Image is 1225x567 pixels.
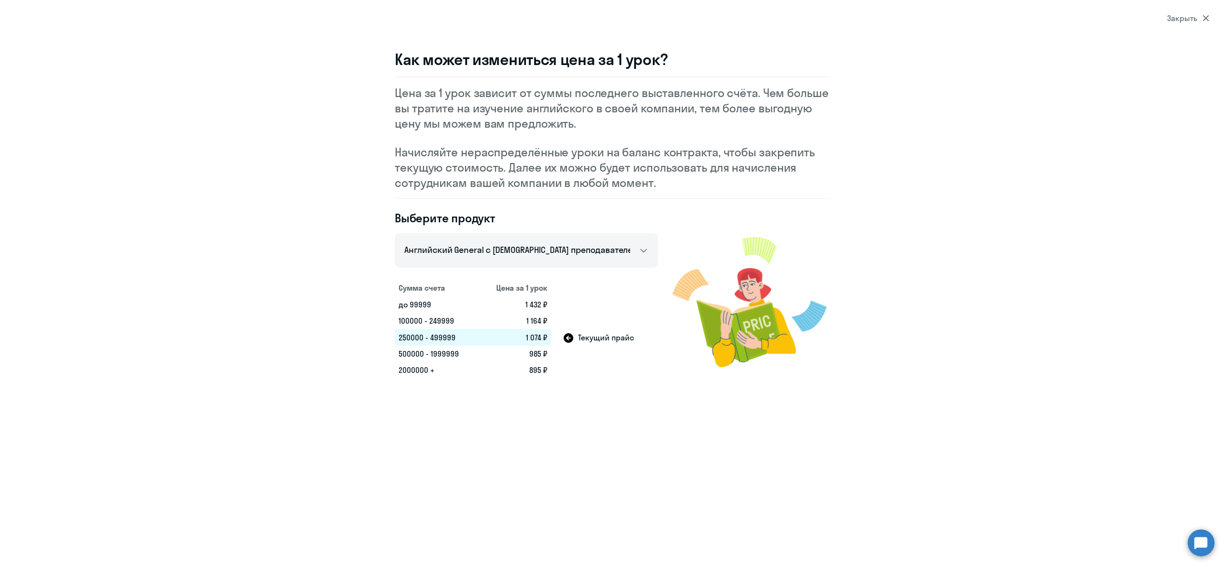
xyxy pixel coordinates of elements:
[395,296,479,313] td: до 99999
[672,226,830,378] img: modal-image.png
[479,313,551,329] td: 1 164 ₽
[395,313,479,329] td: 100000 - 249999
[479,346,551,362] td: 985 ₽
[395,346,479,362] td: 500000 - 1999999
[395,144,830,190] p: Начисляйте нераспределённые уроки на баланс контракта, чтобы закрепить текущую стоимость. Далее и...
[395,50,830,69] h3: Как может измениться цена за 1 урок?
[395,329,479,346] td: 250000 - 499999
[395,279,479,296] th: Сумма счета
[551,329,658,346] td: Текущий прайс
[479,296,551,313] td: 1 432 ₽
[395,362,479,378] td: 2000000 +
[395,85,830,131] p: Цена за 1 урок зависит от суммы последнего выставленного счёта. Чем больше вы тратите на изучение...
[479,362,551,378] td: 895 ₽
[395,210,658,226] h4: Выберите продукт
[1167,12,1209,24] div: Закрыть
[479,279,551,296] th: Цена за 1 урок
[479,329,551,346] td: 1 074 ₽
